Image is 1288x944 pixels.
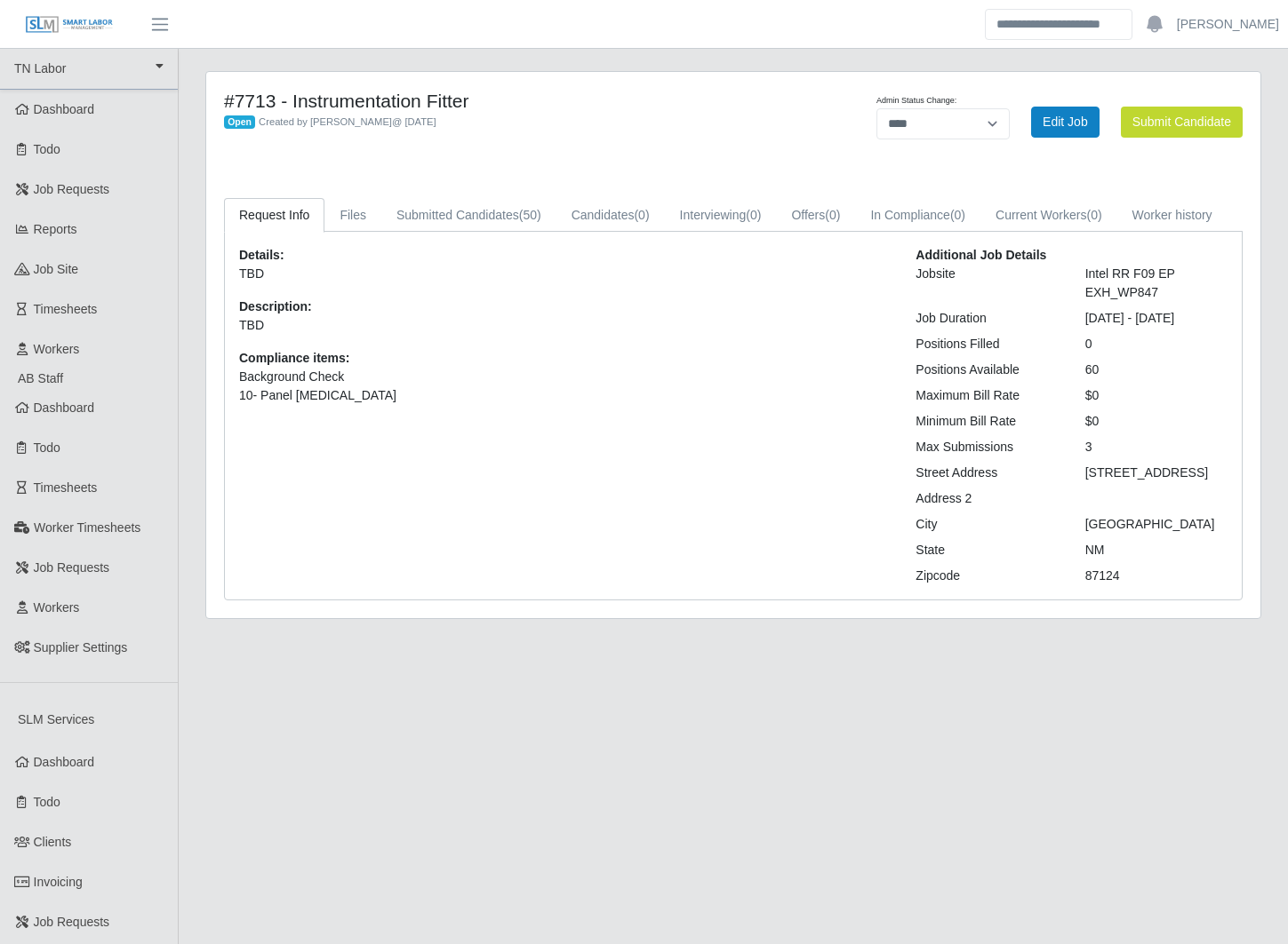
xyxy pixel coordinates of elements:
[1072,386,1241,405] div: $0
[1117,198,1228,233] a: Worker history
[34,342,80,356] span: Workers
[224,198,324,233] a: Request Info
[34,835,72,849] span: Clients
[1072,361,1241,379] div: 60
[519,208,541,222] span: (50)
[1072,567,1241,585] div: 87124
[902,386,1071,405] div: Maximum Bill Rate
[746,208,761,222] span: (0)
[902,265,1071,302] div: Jobsite
[1072,515,1241,534] div: [GEOGRAPHIC_DATA]
[902,541,1071,559] div: State
[825,208,840,222] span: (0)
[902,567,1071,585] div: Zipcode
[1086,208,1101,222] span: (0)
[1121,107,1243,138] button: Submit Candidate
[902,309,1071,328] div: Job Duration
[34,401,95,415] span: Dashboard
[239,386,889,405] li: 10- Panel [MEDICAL_DATA]
[902,412,1071,431] div: Minimum Bill Rate
[239,248,284,262] b: Details:
[902,335,1071,353] div: Positions Filled
[18,371,63,385] span: AB Staff
[876,95,956,107] label: Admin Status Change:
[902,489,1071,508] div: Address 2
[34,182,110,196] span: Job Requests
[18,712,94,726] span: SLM Services
[224,90,807,112] h4: #7713 - Instrumentation Fitter
[34,302,98,316] span: Timesheets
[34,440,60,455] span: Todo
[1072,464,1241,482] div: [STREET_ADDRESS]
[239,265,889,283] p: TBD
[1072,412,1241,431] div: $0
[634,208,649,222] span: (0)
[1072,438,1241,456] div: 3
[34,600,80,615] span: Workers
[902,361,1071,379] div: Positions Available
[34,222,77,236] span: Reports
[1072,335,1241,353] div: 0
[34,640,128,654] span: Supplier Settings
[855,198,980,233] a: In Compliance
[1177,15,1279,34] a: [PERSON_NAME]
[259,116,436,127] span: Created by [PERSON_NAME] @ [DATE]
[25,15,114,35] img: SLM Logo
[950,208,965,222] span: (0)
[980,198,1117,233] a: Current Workers
[34,142,60,156] span: Todo
[34,560,110,575] span: Job Requests
[324,198,381,233] a: Files
[239,299,312,313] b: Description:
[776,198,855,233] a: Offers
[239,368,889,386] li: Background Check
[665,198,777,233] a: Interviewing
[34,262,79,276] span: job site
[1072,265,1241,302] div: Intel RR F09 EP EXH_WP847
[985,9,1132,40] input: Search
[1072,541,1241,559] div: NM
[239,316,889,335] p: TBD
[34,102,95,116] span: Dashboard
[902,464,1071,482] div: Street Address
[556,198,665,233] a: Candidates
[34,915,110,929] span: Job Requests
[902,515,1071,534] div: City
[34,480,98,495] span: Timesheets
[239,351,349,365] b: Compliance items:
[34,795,60,809] span: Todo
[34,520,140,535] span: Worker Timesheets
[1072,309,1241,328] div: [DATE] - [DATE]
[1031,107,1100,138] a: Edit Job
[916,248,1046,262] b: Additional Job Details
[381,198,556,233] a: Submitted Candidates
[34,755,95,769] span: Dashboard
[224,115,255,130] span: Open
[34,875,83,889] span: Invoicing
[902,438,1071,456] div: Max Submissions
